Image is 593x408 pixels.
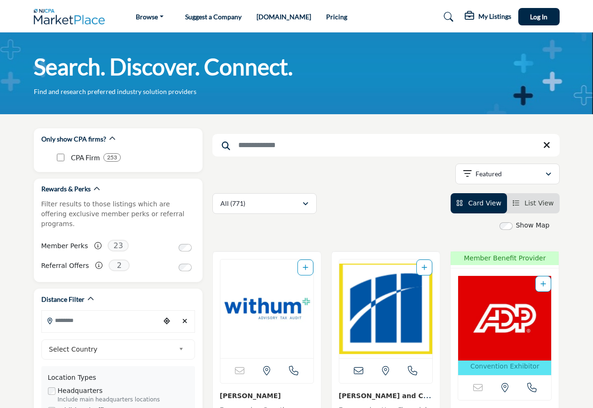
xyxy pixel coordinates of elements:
[179,244,192,251] input: Switch to Member Perks
[185,13,242,21] a: Suggest a Company
[513,199,554,207] a: View List
[42,311,160,330] input: Search Location
[179,264,192,271] input: Switch to Referral Offers
[451,193,507,213] li: Card View
[540,280,546,288] a: Add To List
[458,276,551,361] img: ADP
[435,9,460,24] a: Search
[41,134,106,144] h2: Only show CPA firms?
[212,134,560,157] input: Search Keyword
[476,169,502,179] p: Featured
[507,193,560,213] li: List View
[339,259,432,358] img: Magone and Company, PC
[41,199,195,229] p: Filter results to those listings which are offering exclusive member perks or referral programs.
[34,9,110,24] img: Site Logo
[41,295,85,304] h2: Distance Filter
[468,199,501,207] span: Card View
[34,52,293,81] h1: Search. Discover. Connect.
[220,199,245,208] p: All (771)
[455,164,560,184] button: Featured
[41,238,88,254] label: Member Perks
[339,259,432,358] a: Open Listing in new tab
[108,240,129,251] span: 23
[103,153,121,162] div: 253 Results For CPA Firm
[470,361,539,371] p: Convention Exhibitor
[458,276,551,375] a: Open Listing in new tab
[220,392,281,400] a: [PERSON_NAME]
[339,391,433,400] h3: Magone and Company, PC
[524,199,554,207] span: List View
[178,311,192,331] div: Clear search location
[49,344,175,355] span: Select Country
[71,152,100,163] p: CPA Firm: CPA Firm
[34,87,196,96] p: Find and research preferred industry solution providers
[465,11,511,23] div: My Listings
[478,12,511,21] h5: My Listings
[453,253,556,263] span: Member Benefit Provider
[220,259,313,358] img: Withum
[516,220,550,230] label: Show Map
[107,154,117,161] b: 253
[518,8,560,25] button: Log In
[41,184,91,194] h2: Rewards & Perks
[41,258,89,274] label: Referral Offers
[58,386,103,396] label: Headquarters
[257,13,311,21] a: [DOMAIN_NAME]
[109,259,130,271] span: 2
[421,264,427,271] a: Add To List
[530,13,547,21] span: Log In
[220,259,313,358] a: Open Listing in new tab
[326,13,347,21] a: Pricing
[212,193,317,214] button: All (771)
[129,10,170,24] a: Browse
[48,373,188,383] div: Location Types
[57,154,64,161] input: CPA Firm checkbox
[456,199,501,207] a: View Card
[58,396,188,404] div: Include main headquarters locations
[303,264,308,271] a: Add To List
[220,391,314,400] h3: Withum
[160,311,173,331] div: Choose your current location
